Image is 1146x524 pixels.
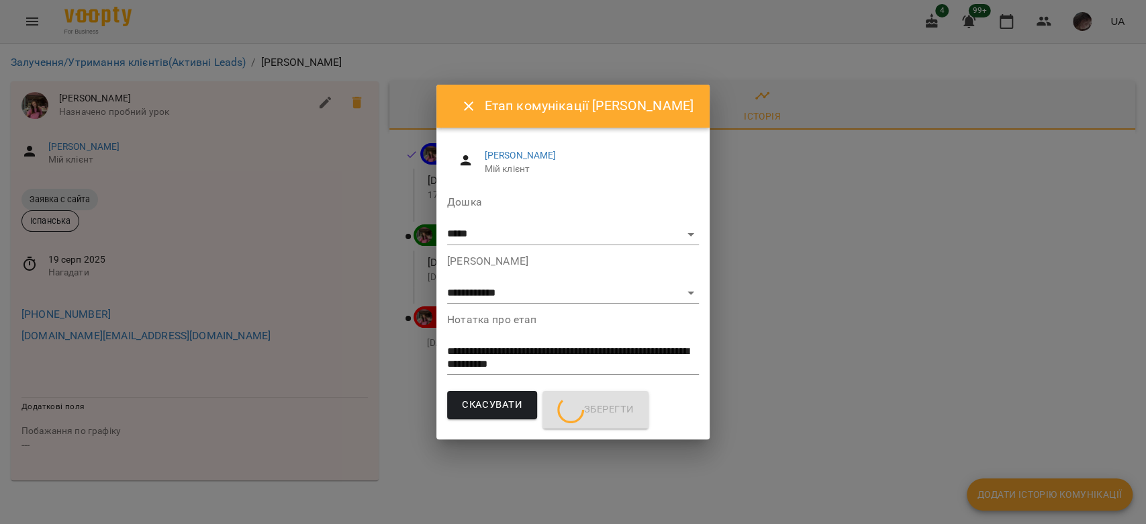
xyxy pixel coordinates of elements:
button: Close [452,90,485,122]
a: [PERSON_NAME] [485,150,557,161]
label: Дошка [447,197,699,208]
span: Скасувати [462,396,522,414]
span: Мій клієнт [485,163,688,176]
h6: Етап комунікації [PERSON_NAME] [485,95,694,116]
label: Нотатка про етап [447,314,699,325]
button: Скасувати [447,391,537,419]
label: [PERSON_NAME] [447,256,699,267]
